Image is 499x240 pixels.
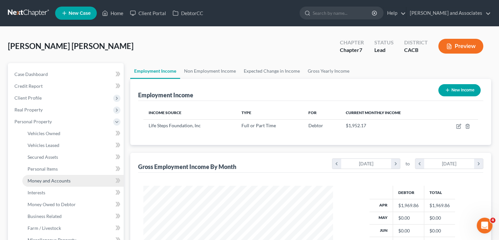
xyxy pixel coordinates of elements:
span: 4 [490,218,495,223]
div: Lead [374,46,394,54]
span: Income Source [149,110,181,115]
button: New Income [438,84,481,96]
th: Jun [369,224,393,237]
span: For [308,110,316,115]
span: 7 [359,47,362,53]
span: Business Related [28,213,62,219]
span: Interests [28,190,45,195]
th: Apr [369,199,393,212]
span: Money Owed to Debtor [28,202,76,207]
div: CACB [404,46,428,54]
td: $0.00 [424,212,455,224]
div: Chapter [340,46,364,54]
a: Help [384,7,406,19]
span: Full or Part Time [241,123,276,128]
span: Type [241,110,251,115]
td: $1,969.86 [424,199,455,212]
a: Vehicles Leased [22,139,124,151]
div: [DATE] [424,159,474,169]
a: Home [99,7,127,19]
span: to [405,160,410,167]
a: Case Dashboard [9,68,124,80]
div: Chapter [340,39,364,46]
span: Vehicles Leased [28,142,59,148]
span: Secured Assets [28,154,58,160]
span: Vehicles Owned [28,131,60,136]
span: Money and Accounts [28,178,71,183]
span: Personal Property [14,119,52,124]
td: $0.00 [424,224,455,237]
span: $1,952.17 [346,123,366,128]
i: chevron_right [474,159,483,169]
div: $0.00 [398,215,419,221]
div: $0.00 [398,228,419,234]
a: Client Portal [127,7,169,19]
span: Client Profile [14,95,42,101]
i: chevron_left [415,159,424,169]
div: $1,969.86 [398,202,419,209]
th: May [369,212,393,224]
a: Farm / Livestock [22,222,124,234]
a: Money Owed to Debtor [22,199,124,210]
th: Total [424,186,455,199]
a: Money and Accounts [22,175,124,187]
iframe: Intercom live chat [477,218,492,233]
span: Personal Items [28,166,58,172]
div: District [404,39,428,46]
a: Vehicles Owned [22,128,124,139]
a: Gross Yearly Income [304,63,353,79]
span: Case Dashboard [14,71,48,77]
div: Gross Employment Income By Month [138,163,236,171]
div: [DATE] [341,159,391,169]
span: Real Property [14,107,43,112]
button: Preview [438,39,483,54]
input: Search by name... [313,7,373,19]
div: Employment Income [138,91,193,99]
a: Interests [22,187,124,199]
a: Expected Change in Income [240,63,304,79]
i: chevron_left [332,159,341,169]
th: Debtor [393,186,424,199]
div: Status [374,39,394,46]
span: Life Steps Foundation, Inc [149,123,201,128]
span: Current Monthly Income [346,110,401,115]
span: [PERSON_NAME] [PERSON_NAME] [8,41,134,51]
a: Business Related [22,210,124,222]
a: [PERSON_NAME] and Associates [406,7,491,19]
span: New Case [69,11,91,16]
a: DebtorCC [169,7,206,19]
span: Debtor [308,123,323,128]
a: Secured Assets [22,151,124,163]
a: Personal Items [22,163,124,175]
a: Non Employment Income [180,63,240,79]
span: Credit Report [14,83,43,89]
span: Farm / Livestock [28,225,61,231]
a: Employment Income [130,63,180,79]
i: chevron_right [391,159,400,169]
a: Credit Report [9,80,124,92]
